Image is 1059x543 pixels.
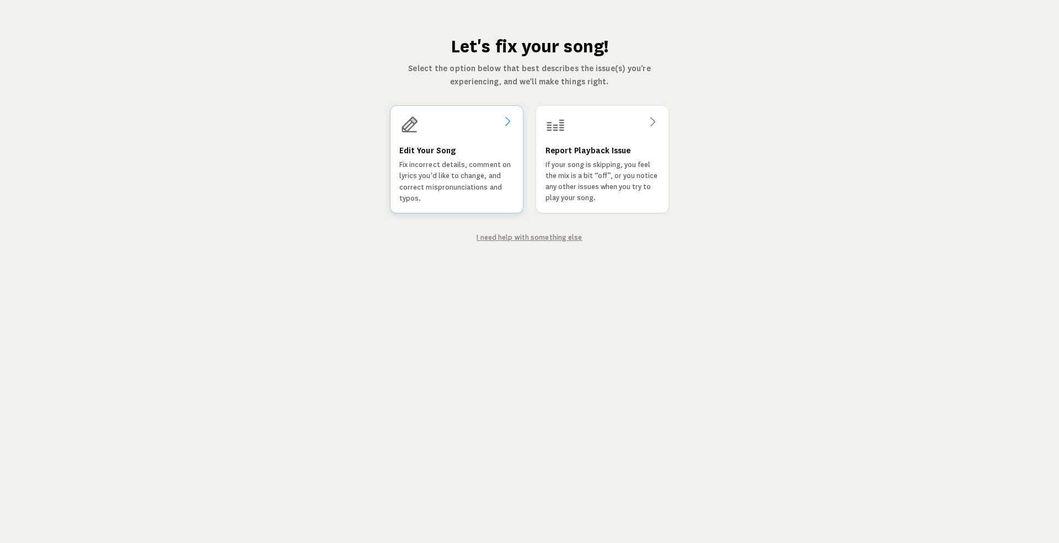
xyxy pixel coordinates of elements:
a: Report Playback IssueIf your song is skipping, you feel the mix is a bit “off”, or you notice any... [536,106,668,213]
h1: Let's fix your song! [389,35,670,57]
h3: Report Playback Issue [545,144,630,157]
p: Select the option below that best describes the issue(s) you're experiencing, and we'll make thin... [389,62,670,88]
a: Edit Your SongFix incorrect details, comment on lyrics you'd like to change, and correct mispronu... [391,106,523,213]
h3: Edit Your Song [399,144,456,157]
p: Fix incorrect details, comment on lyrics you'd like to change, and correct mispronunciations and ... [399,159,514,204]
p: If your song is skipping, you feel the mix is a bit “off”, or you notice any other issues when yo... [545,159,659,203]
a: I need help with something else [477,234,582,241]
